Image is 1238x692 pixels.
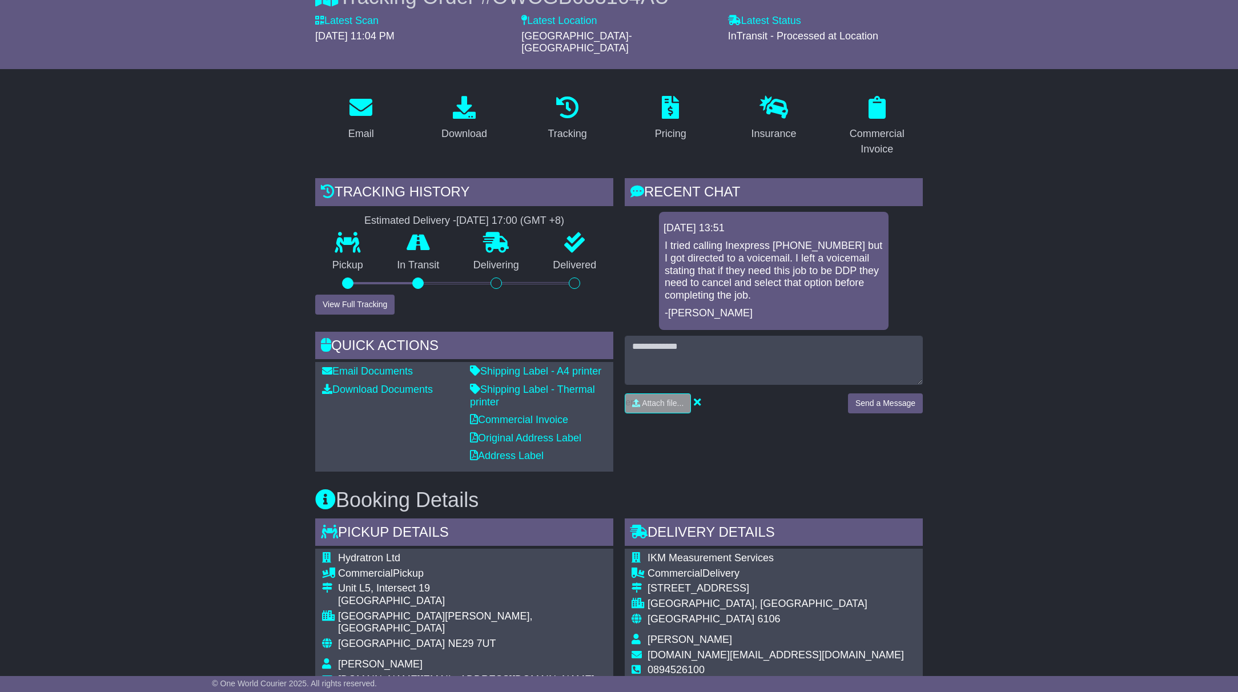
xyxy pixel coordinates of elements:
div: Tracking history [315,178,613,209]
span: [PERSON_NAME] [648,634,732,645]
span: [DATE] 11:04 PM [315,30,395,42]
a: Commercial Invoice [831,92,923,161]
a: Insurance [743,92,803,146]
div: [DATE] 17:00 (GMT +8) [456,215,564,227]
div: [GEOGRAPHIC_DATA], [GEOGRAPHIC_DATA] [648,598,904,610]
div: Tracking [548,126,587,142]
p: Delivering [456,259,536,272]
label: Latest Scan [315,15,379,27]
span: 6106 [757,613,780,625]
span: NE29 7UT [448,638,496,649]
a: Commercial Invoice [470,414,568,425]
span: [GEOGRAPHIC_DATA]-[GEOGRAPHIC_DATA] [521,30,632,54]
div: Unit L5, Intersect 19 [338,582,606,595]
label: Latest Status [728,15,801,27]
div: Commercial Invoice [838,126,915,157]
p: In Transit [380,259,457,272]
span: Commercial [338,568,393,579]
div: [GEOGRAPHIC_DATA] [338,595,606,607]
button: View Full Tracking [315,295,395,315]
span: [GEOGRAPHIC_DATA] [648,613,754,625]
span: © One World Courier 2025. All rights reserved. [212,679,377,688]
span: Commercial [648,568,702,579]
div: [STREET_ADDRESS] [648,582,904,595]
span: [DOMAIN_NAME][EMAIL_ADDRESS][DOMAIN_NAME] [338,674,594,685]
span: [GEOGRAPHIC_DATA] [338,638,445,649]
div: Download [441,126,487,142]
p: Pickup [315,259,380,272]
button: Send a Message [848,393,923,413]
div: Estimated Delivery - [315,215,613,227]
a: Email Documents [322,365,413,377]
p: -[PERSON_NAME] [665,307,883,320]
a: Address Label [470,450,544,461]
a: Email [341,92,381,146]
a: Tracking [541,92,594,146]
p: I tried calling Inexpress [PHONE_NUMBER] but I got directed to a voicemail. I left a voicemail st... [665,240,883,301]
h3: Booking Details [315,489,923,512]
div: Delivery Details [625,518,923,549]
div: Pickup Details [315,518,613,549]
div: Insurance [751,126,796,142]
div: Quick Actions [315,332,613,363]
span: [PERSON_NAME] [338,658,423,670]
span: InTransit - Processed at Location [728,30,878,42]
div: Pickup [338,568,606,580]
span: IKM Measurement Services [648,552,774,564]
div: Pricing [655,126,686,142]
span: [DOMAIN_NAME][EMAIL_ADDRESS][DOMAIN_NAME] [648,649,904,661]
a: Shipping Label - A4 printer [470,365,601,377]
a: Shipping Label - Thermal printer [470,384,595,408]
span: Hydratron Ltd [338,552,400,564]
a: Download [434,92,495,146]
label: Latest Location [521,15,597,27]
a: Download Documents [322,384,433,395]
span: 0894526100 [648,664,705,675]
div: RECENT CHAT [625,178,923,209]
a: Original Address Label [470,432,581,444]
p: Delivered [536,259,614,272]
div: Delivery [648,568,904,580]
div: [DATE] 13:51 [664,222,884,235]
a: Pricing [648,92,694,146]
div: [GEOGRAPHIC_DATA][PERSON_NAME], [GEOGRAPHIC_DATA] [338,610,606,635]
div: Email [348,126,374,142]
